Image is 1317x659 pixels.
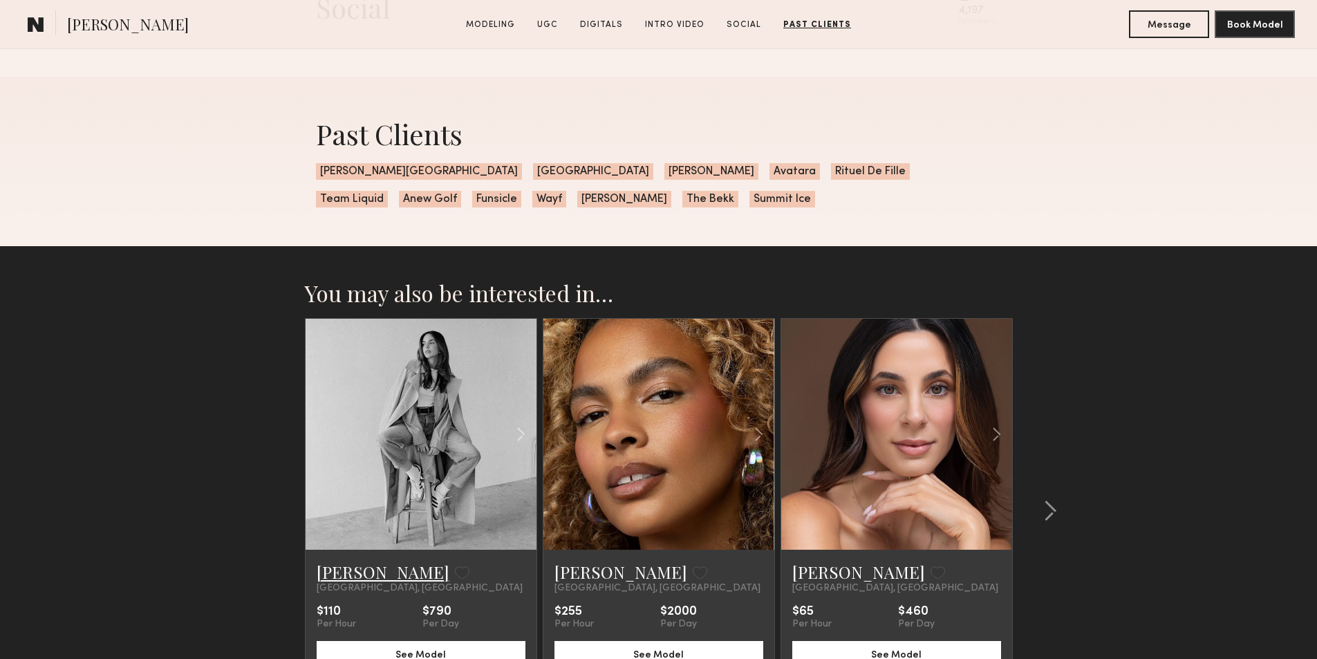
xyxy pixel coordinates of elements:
[769,163,820,180] span: Avatara
[831,163,910,180] span: Rituel De Fille
[460,19,521,31] a: Modeling
[554,583,760,594] span: [GEOGRAPHIC_DATA], [GEOGRAPHIC_DATA]
[577,191,671,207] span: [PERSON_NAME]
[721,19,767,31] a: Social
[639,19,710,31] a: Intro Video
[316,191,388,207] span: Team Liquid
[317,583,523,594] span: [GEOGRAPHIC_DATA], [GEOGRAPHIC_DATA]
[533,163,653,180] span: [GEOGRAPHIC_DATA]
[316,163,522,180] span: [PERSON_NAME][GEOGRAPHIC_DATA]
[554,561,687,583] a: [PERSON_NAME]
[316,115,1002,152] div: Past Clients
[792,561,925,583] a: [PERSON_NAME]
[532,19,563,31] a: UGC
[317,619,356,630] div: Per Hour
[554,605,594,619] div: $255
[898,605,935,619] div: $460
[305,279,1013,307] h2: You may also be interested in…
[399,191,461,207] span: Anew Golf
[422,619,459,630] div: Per Day
[317,561,449,583] a: [PERSON_NAME]
[422,605,459,619] div: $790
[575,19,628,31] a: Digitals
[472,191,521,207] span: Funsicle
[1215,10,1295,38] button: Book Model
[554,619,594,630] div: Per Hour
[682,191,738,207] span: The Bekk
[778,19,857,31] a: Past Clients
[792,583,998,594] span: [GEOGRAPHIC_DATA], [GEOGRAPHIC_DATA]
[664,163,758,180] span: [PERSON_NAME]
[792,605,832,619] div: $65
[898,619,935,630] div: Per Day
[1129,10,1209,38] button: Message
[532,191,566,207] span: Wayf
[792,619,832,630] div: Per Hour
[660,619,697,630] div: Per Day
[660,605,697,619] div: $2000
[317,605,356,619] div: $110
[749,191,815,207] span: Summit Ice
[1215,18,1295,30] a: Book Model
[67,14,189,38] span: [PERSON_NAME]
